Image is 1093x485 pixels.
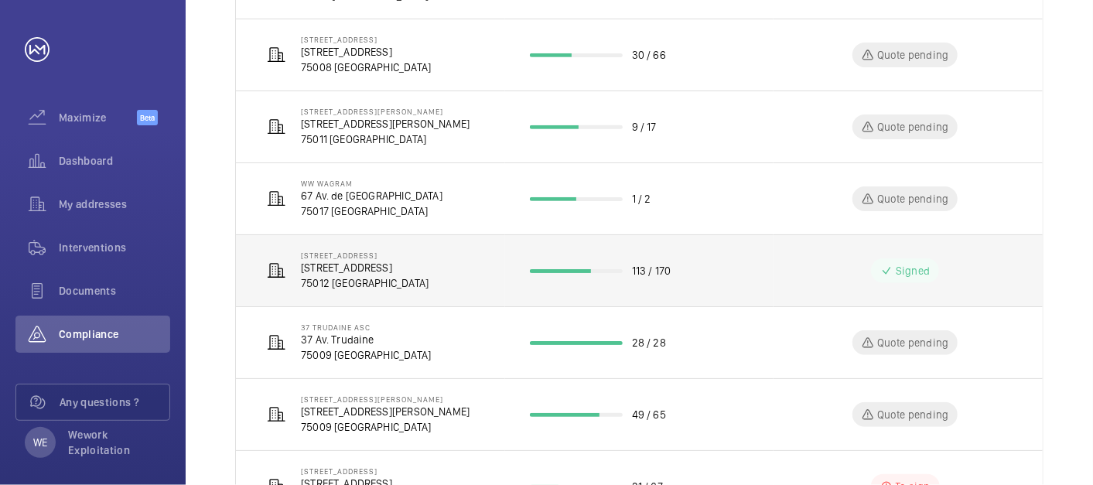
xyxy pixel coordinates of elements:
[59,283,170,299] span: Documents
[301,107,470,116] p: [STREET_ADDRESS][PERSON_NAME]
[301,179,442,188] p: WW Wagram
[301,203,442,219] p: 75017 [GEOGRAPHIC_DATA]
[896,263,930,278] p: Signed
[301,35,431,44] p: [STREET_ADDRESS]
[632,335,666,350] p: 28 / 28
[301,404,470,419] p: [STREET_ADDRESS][PERSON_NAME]
[301,260,429,275] p: [STREET_ADDRESS]
[301,251,429,260] p: [STREET_ADDRESS]
[301,323,431,332] p: 37 Trudaine Asc
[301,131,470,147] p: 75011 [GEOGRAPHIC_DATA]
[59,240,170,255] span: Interventions
[301,44,431,60] p: [STREET_ADDRESS]
[59,326,170,342] span: Compliance
[632,47,666,63] p: 30 / 66
[877,335,948,350] p: Quote pending
[301,332,431,347] p: 37 Av. Trudaine
[301,60,431,75] p: 75008 [GEOGRAPHIC_DATA]
[877,407,948,422] p: Quote pending
[59,110,137,125] span: Maximize
[137,110,158,125] span: Beta
[632,263,671,278] p: 113 / 170
[632,407,666,422] p: 49 / 65
[877,47,948,63] p: Quote pending
[59,196,170,212] span: My addresses
[301,419,470,435] p: 75009 [GEOGRAPHIC_DATA]
[301,275,429,291] p: 75012 [GEOGRAPHIC_DATA]
[68,427,161,458] p: Wework Exploitation
[301,347,431,363] p: 75009 [GEOGRAPHIC_DATA]
[877,119,948,135] p: Quote pending
[877,191,948,207] p: Quote pending
[33,435,47,450] p: WE
[301,466,431,476] p: [STREET_ADDRESS]
[301,116,470,131] p: [STREET_ADDRESS][PERSON_NAME]
[59,153,170,169] span: Dashboard
[632,119,657,135] p: 9 / 17
[632,191,651,207] p: 1 / 2
[301,394,470,404] p: [STREET_ADDRESS][PERSON_NAME]
[301,188,442,203] p: 67 Av. de [GEOGRAPHIC_DATA]
[60,394,169,410] span: Any questions ?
